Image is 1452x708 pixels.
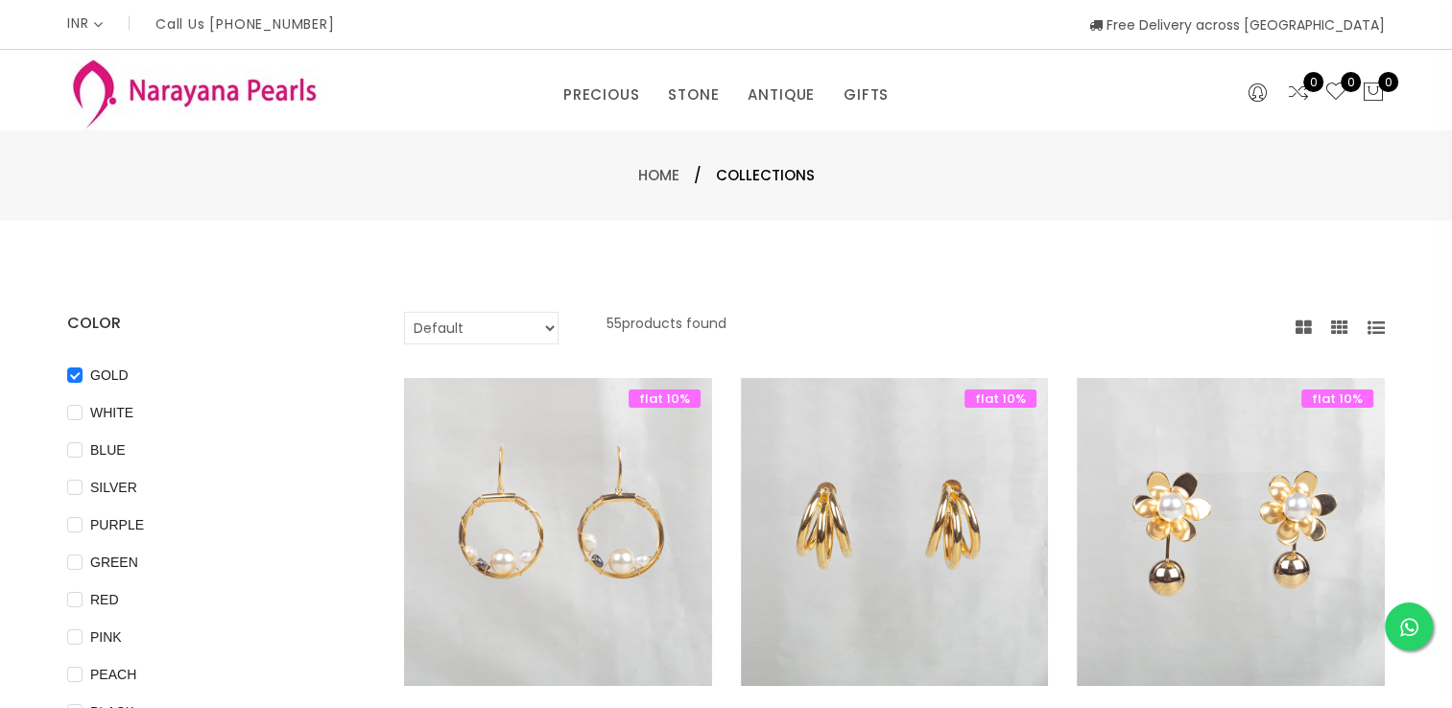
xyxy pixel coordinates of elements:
[83,589,127,610] span: RED
[694,164,702,187] span: /
[83,477,145,498] span: SILVER
[716,164,815,187] span: Collections
[964,389,1036,408] span: flat 10%
[83,664,144,685] span: PEACH
[607,312,726,344] p: 55 products found
[83,439,133,460] span: BLUE
[1089,15,1385,35] span: Free Delivery across [GEOGRAPHIC_DATA]
[83,626,130,648] span: PINK
[83,552,146,573] span: GREEN
[67,312,346,335] h4: COLOR
[1378,72,1398,92] span: 0
[668,81,719,109] a: STONE
[1324,81,1347,106] a: 0
[638,165,679,185] a: Home
[748,81,815,109] a: ANTIQUE
[83,402,141,423] span: WHITE
[563,81,639,109] a: PRECIOUS
[83,514,152,535] span: PURPLE
[155,17,335,31] p: Call Us [PHONE_NUMBER]
[844,81,889,109] a: GIFTS
[83,365,136,386] span: GOLD
[629,389,701,408] span: flat 10%
[1362,81,1385,106] button: 0
[1301,389,1373,408] span: flat 10%
[1303,72,1323,92] span: 0
[1287,81,1310,106] a: 0
[1341,72,1361,92] span: 0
